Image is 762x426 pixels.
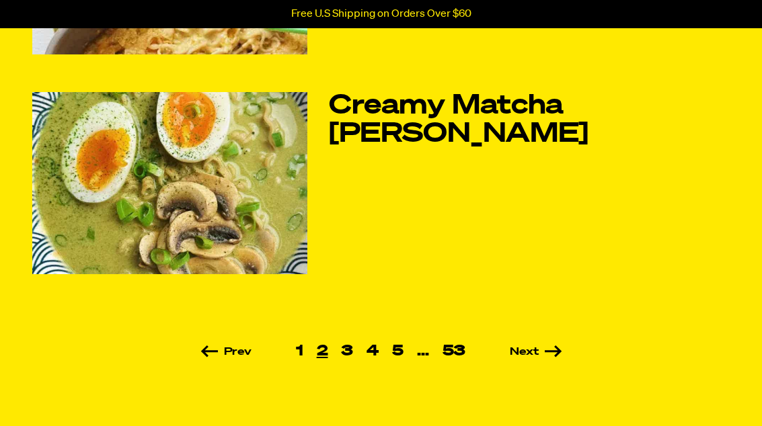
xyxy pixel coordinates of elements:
[32,92,307,274] img: Creamy Matcha Miso Ramen
[329,92,700,148] a: Creamy Matcha [PERSON_NAME]
[360,344,385,359] a: 4
[410,344,436,359] span: …
[291,8,471,20] p: Free U.S Shipping on Orders Over $60
[334,344,360,359] a: 3
[310,344,335,359] span: 2
[385,344,410,359] a: 5
[472,347,562,357] a: Next
[289,344,310,359] a: 1
[436,344,473,359] a: 53
[200,347,289,357] a: Prev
